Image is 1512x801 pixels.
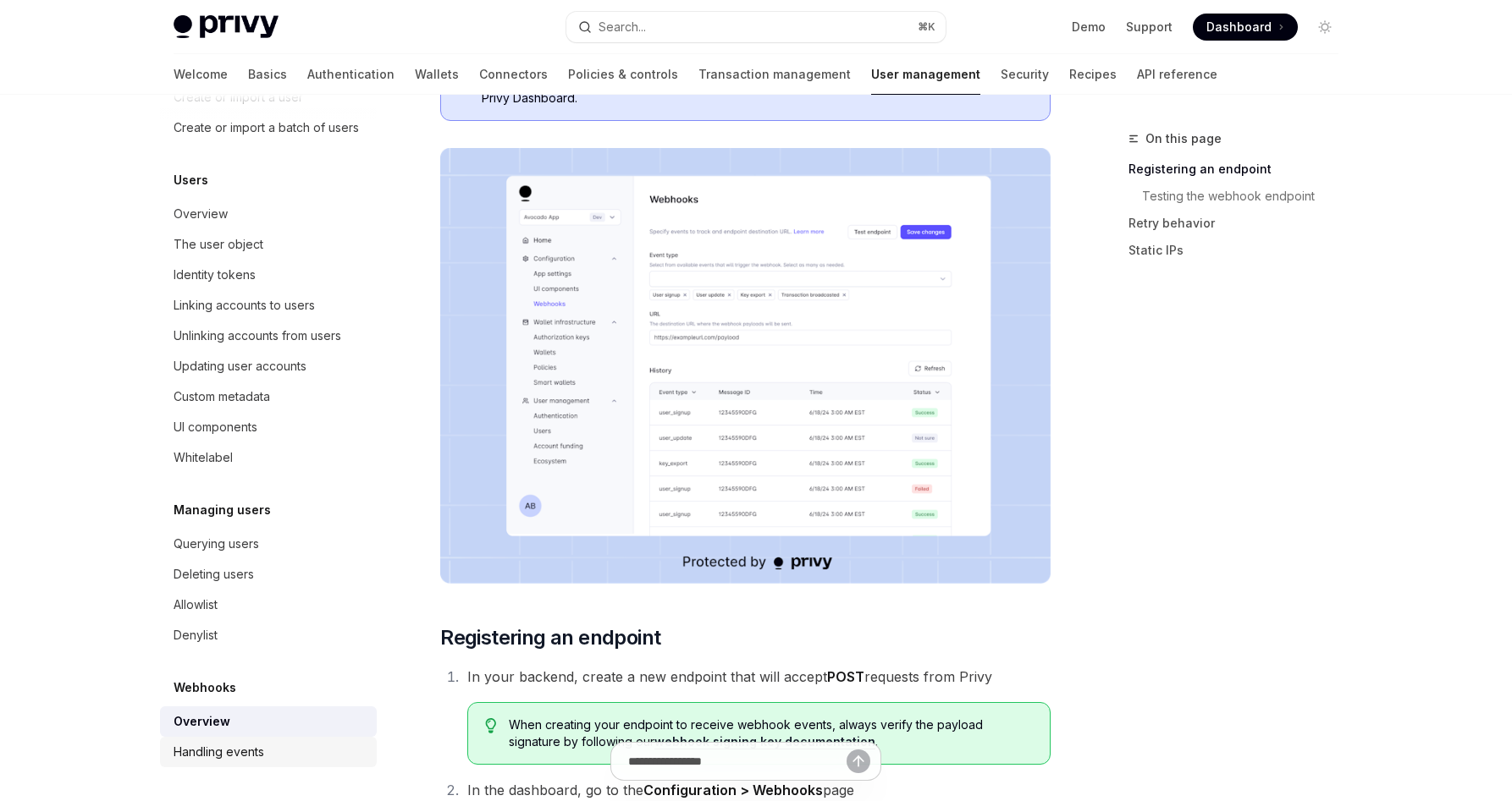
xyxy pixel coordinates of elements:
a: Overview [160,199,377,229]
span: ⌘ K [918,20,935,34]
div: Updating user accounts [174,356,306,376]
div: Search... [599,17,646,37]
a: Custom metadata [160,381,377,412]
a: Static IPs [1128,237,1352,264]
div: Whitelabel [174,447,233,468]
a: Policies & controls [568,54,678,95]
div: Custom metadata [174,387,270,407]
a: Deleting users [160,559,377,590]
div: UI components [174,417,257,437]
div: Linking accounts to users [174,295,315,315]
a: Support [1126,19,1173,36]
img: images/Webhooks.png [440,148,1051,584]
div: Unlinking accounts from users [174,326,341,346]
a: Allowlist [160,590,377,620]
button: Search...⌘K [566,12,946,42]
a: Basics [248,54,287,95]
span: On this page [1145,129,1222,149]
a: Recipes [1069,54,1117,95]
a: Demo [1072,19,1106,36]
div: Deleting users [174,564,254,584]
div: Overview [174,204,228,224]
div: Querying users [174,534,259,554]
a: Dashboard [1193,14,1298,41]
span: Dashboard [1206,19,1272,36]
h5: Managing users [174,500,271,520]
div: Overview [174,711,230,732]
a: Authentication [307,54,395,95]
a: Create or import a batch of users [160,112,377,143]
a: Updating user accounts [160,351,377,381]
a: Denylist [160,620,377,650]
img: light logo [174,15,279,39]
span: Registering an endpoint [440,624,660,651]
a: Testing the webhook endpoint [1128,183,1352,210]
a: Identity tokens [160,260,377,290]
a: Overview [160,706,377,737]
div: Identity tokens [174,265,256,285]
a: Security [1001,54,1049,95]
a: Whitelabel [160,442,377,473]
div: Create or import a batch of users [174,118,359,138]
button: Toggle dark mode [1311,14,1338,41]
button: Send message [847,749,870,773]
a: The user object [160,229,377,260]
a: API reference [1137,54,1217,95]
div: Denylist [174,625,218,645]
a: Retry behavior [1128,210,1352,237]
div: The user object [174,234,263,255]
a: Wallets [415,54,459,95]
a: Registering an endpoint [1128,156,1352,183]
a: User management [871,54,980,95]
span: In your backend, create a new endpoint that will accept requests from Privy [467,668,992,685]
a: Transaction management [698,54,851,95]
a: webhook signing key documentation [654,734,875,749]
strong: POST [827,668,864,685]
div: Allowlist [174,595,218,615]
span: When creating your endpoint to receive webhook events, always verify the payload signature by fol... [509,716,1033,750]
svg: Tip [485,718,497,733]
a: Handling events [160,737,377,767]
h5: Webhooks [174,678,236,698]
a: Unlinking accounts from users [160,321,377,351]
a: UI components [160,412,377,442]
a: Querying users [160,529,377,559]
input: Ask a question... [628,743,847,780]
a: Connectors [479,54,548,95]
a: Linking accounts to users [160,290,377,321]
h5: Users [174,170,208,190]
a: Welcome [174,54,228,95]
div: Handling events [174,742,264,762]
